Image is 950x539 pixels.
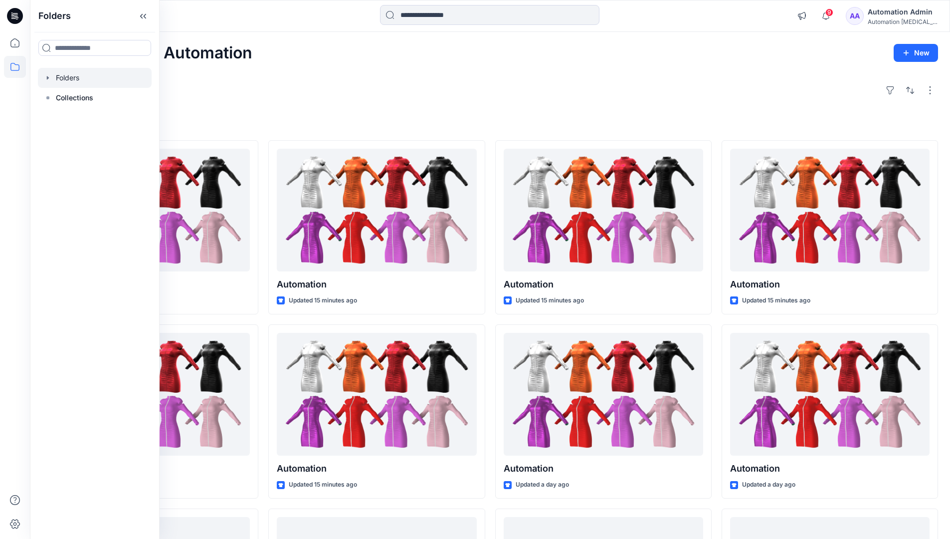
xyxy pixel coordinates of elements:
a: Automation [730,333,930,456]
p: Automation [504,277,703,291]
a: Automation [504,333,703,456]
p: Updated a day ago [516,480,569,490]
a: Automation [504,149,703,272]
span: 9 [825,8,833,16]
div: Automation Admin [868,6,938,18]
p: Automation [730,277,930,291]
p: Updated a day ago [742,480,795,490]
p: Updated 15 minutes ago [742,295,810,306]
p: Automation [504,462,703,476]
p: Automation [730,462,930,476]
h4: Styles [42,118,938,130]
a: Automation [730,149,930,272]
a: Automation [277,149,476,272]
p: Collections [56,92,93,104]
a: Automation [277,333,476,456]
button: New [894,44,938,62]
p: Automation [277,277,476,291]
div: AA [846,7,864,25]
p: Updated 15 minutes ago [289,480,357,490]
p: Automation [277,462,476,476]
p: Updated 15 minutes ago [289,295,357,306]
p: Updated 15 minutes ago [516,295,584,306]
div: Automation [MEDICAL_DATA]... [868,18,938,25]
